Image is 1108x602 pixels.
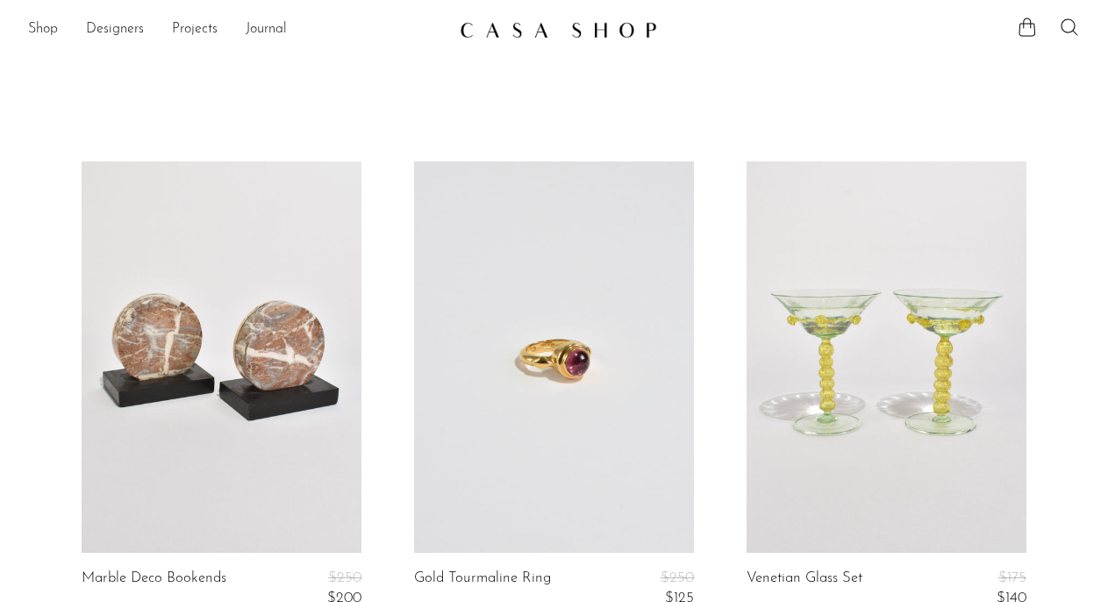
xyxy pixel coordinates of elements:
[246,18,287,41] a: Journal
[172,18,218,41] a: Projects
[28,15,446,45] nav: Desktop navigation
[86,18,144,41] a: Designers
[328,570,361,585] span: $250
[28,18,58,41] a: Shop
[661,570,694,585] span: $250
[998,570,1026,585] span: $175
[28,15,446,45] ul: NEW HEADER MENU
